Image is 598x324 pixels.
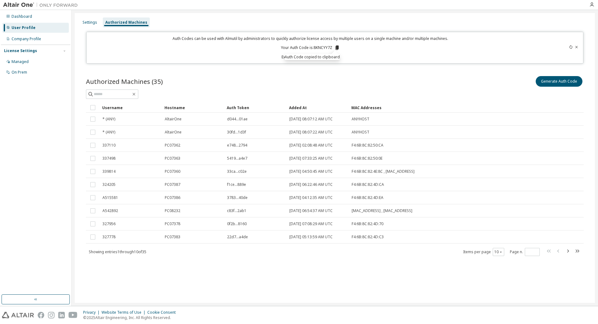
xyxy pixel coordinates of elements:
span: PC07360 [165,169,180,174]
div: License Settings [4,48,37,53]
span: [DATE] 07:08:29 AM UTC [289,221,333,226]
span: [MAC_ADDRESS] , [MAC_ADDRESS] [352,208,412,213]
p: © 2025 Altair Engineering, Inc. All Rights Reserved. [83,315,179,320]
span: Page n. [510,248,540,256]
span: 5419...a4e7 [227,156,247,161]
span: AltairOne [165,130,182,135]
span: [DATE] 06:22:46 AM UTC [289,182,333,187]
button: 10 [494,249,503,254]
div: Hostname [164,103,222,113]
span: 337498 [102,156,116,161]
span: AltairOne [165,117,182,122]
p: Auth Codes can be used with Almutil by administrators to quickly authorize license access by mult... [90,36,531,41]
span: c83f...2ab1 [227,208,246,213]
span: 30fd...1d3f [227,130,246,135]
span: 324205 [102,182,116,187]
span: F4:6B:8C:82:50:0E [352,156,382,161]
span: e748...2794 [227,143,247,148]
span: F4:6B:8C:82:4D:EA [352,195,383,200]
span: 327956 [102,221,116,226]
span: F4:6B:8C:82:50:CA [352,143,383,148]
div: Managed [12,59,29,64]
img: instagram.svg [48,312,55,318]
span: * (ANY) [102,117,115,122]
button: Generate Auth Code [536,76,582,87]
span: PC07362 [165,143,180,148]
span: A542892 [102,208,118,213]
span: Items per page [463,248,504,256]
span: [DATE] 05:13:59 AM UTC [289,235,333,239]
span: 3783...40de [227,195,248,200]
span: F4:6B:8C:82:4E:8C , [MAC_ADDRESS] [352,169,415,174]
div: Company Profile [12,36,41,41]
span: PC07378 [165,221,180,226]
span: PC08232 [165,208,180,213]
span: PC07386 [165,195,180,200]
div: Username [102,103,159,113]
div: Website Terms of Use [102,310,147,315]
span: ANYHOST [352,117,369,122]
span: * (ANY) [102,130,115,135]
p: Expires in 12 minutes, 20 seconds [90,54,531,60]
span: [DATE] 07:33:25 AM UTC [289,156,333,161]
span: [DATE] 06:54:37 AM UTC [289,208,333,213]
img: altair_logo.svg [2,312,34,318]
img: youtube.svg [69,312,78,318]
span: A515581 [102,195,118,200]
span: 33ca...c02e [227,169,247,174]
span: d044...01ae [227,117,248,122]
span: [DATE] 04:50:45 AM UTC [289,169,333,174]
span: PC07383 [165,235,180,239]
span: [DATE] 02:08:48 AM UTC [289,143,333,148]
span: 327778 [102,235,116,239]
div: Auth Token [227,103,284,113]
div: Dashboard [12,14,32,19]
span: Authorized Machines (35) [86,77,163,86]
p: Your Auth Code is: 8KNCYY7Z [281,45,340,51]
img: Altair One [3,2,81,8]
div: MAC Addresses [351,103,518,113]
span: ANYHOST [352,130,369,135]
div: Added At [289,103,346,113]
span: 22d7...a4de [227,235,248,239]
span: F4:6B:8C:82:4D:C3 [352,235,384,239]
span: PC07363 [165,156,180,161]
div: Settings [83,20,97,25]
span: f1ce...889e [227,182,246,187]
span: 337110 [102,143,116,148]
img: facebook.svg [38,312,44,318]
span: 339814 [102,169,116,174]
div: Auth Code copied to clipboard [285,54,340,60]
span: F4:6B:8C:82:4D:70 [352,221,383,226]
span: F4:6B:8C:82:4D:CA [352,182,384,187]
span: Showing entries 1 through 10 of 35 [89,249,146,254]
span: [DATE] 04:12:35 AM UTC [289,195,333,200]
div: Cookie Consent [147,310,179,315]
div: Privacy [83,310,102,315]
span: PC07387 [165,182,180,187]
div: On Prem [12,70,27,75]
div: User Profile [12,25,36,30]
span: [DATE] 08:07:12 AM UTC [289,117,333,122]
div: Authorized Machines [105,20,147,25]
img: linkedin.svg [58,312,65,318]
span: [DATE] 08:07:22 AM UTC [289,130,333,135]
span: 0f2b...8160 [227,221,247,226]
